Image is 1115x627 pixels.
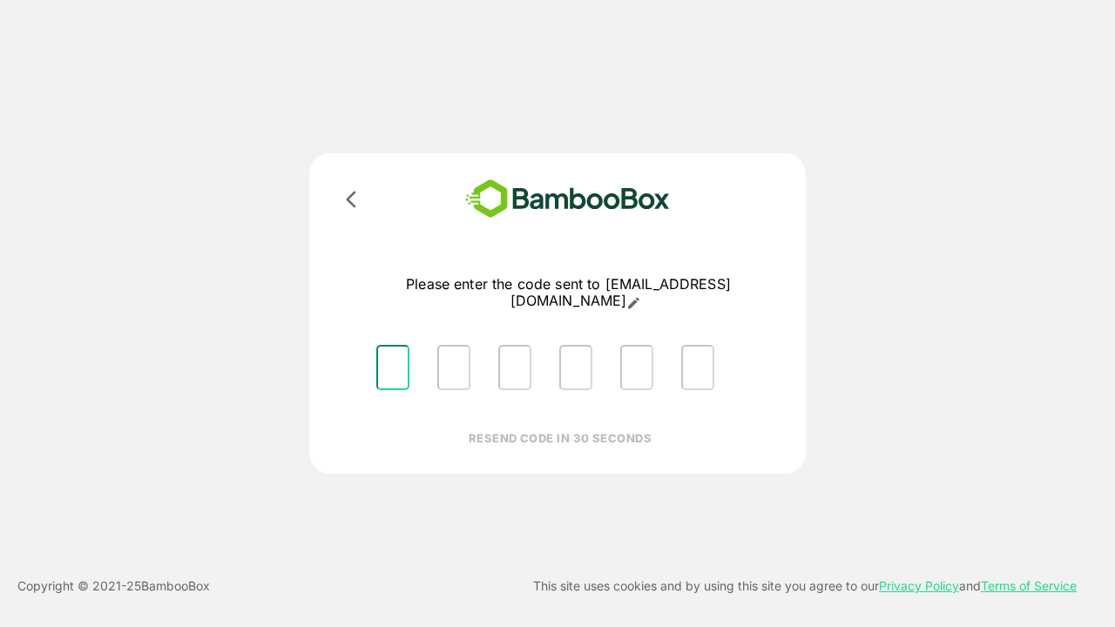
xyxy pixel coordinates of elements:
input: Please enter OTP character 6 [681,345,714,390]
p: This site uses cookies and by using this site you agree to our and [533,576,1077,597]
img: bamboobox [440,174,695,224]
p: Copyright © 2021- 25 BambooBox [17,576,210,597]
input: Please enter OTP character 1 [376,345,409,390]
input: Please enter OTP character 3 [498,345,531,390]
input: Please enter OTP character 5 [620,345,653,390]
input: Please enter OTP character 2 [437,345,470,390]
p: Please enter the code sent to [EMAIL_ADDRESS][DOMAIN_NAME] [362,276,774,310]
input: Please enter OTP character 4 [559,345,592,390]
a: Terms of Service [981,578,1077,593]
a: Privacy Policy [879,578,959,593]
